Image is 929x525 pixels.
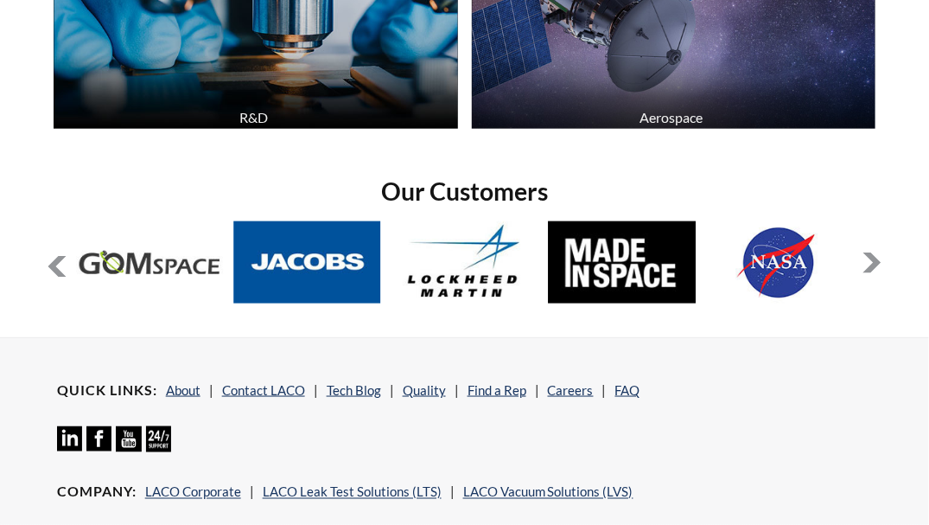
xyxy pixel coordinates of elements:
h2: Our Customers [47,176,883,208]
a: 24/7 Support [146,439,171,455]
div: Aerospace [469,109,875,125]
a: LACO Leak Test Solutions (LTS) [263,484,442,500]
img: NASA.jpg [706,221,853,304]
a: LACO Vacuum Solutions (LVS) [463,484,633,500]
img: GOM-Space.jpg [76,221,223,304]
a: Contact LACO [222,382,305,398]
img: Jacobs.jpg [233,221,380,304]
a: Find a Rep [468,382,526,398]
a: Quality [403,382,446,398]
a: Tech Blog [327,382,381,398]
div: R&D [51,109,456,125]
a: LACO Corporate [145,484,241,500]
img: Lockheed-Martin.jpg [391,221,538,304]
img: MadeInSpace.jpg [549,221,696,304]
img: 24/7 Support Icon [146,426,171,451]
a: About [166,382,200,398]
h4: Quick Links [57,381,157,400]
a: Careers [548,382,594,398]
h4: Company [57,483,137,502]
a: FAQ [615,382,640,398]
